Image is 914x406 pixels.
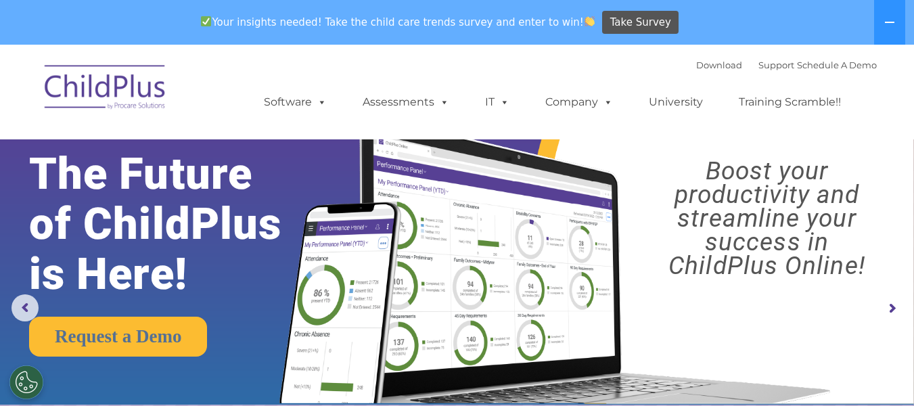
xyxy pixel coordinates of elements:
a: Software [250,89,340,116]
a: Download [696,60,742,70]
span: Take Survey [610,11,671,35]
a: University [635,89,716,116]
a: IT [472,89,523,116]
a: Support [758,60,794,70]
button: Cookies Settings [9,365,43,399]
span: Last name [188,89,229,99]
img: 👏 [585,16,595,26]
a: Schedule A Demo [797,60,877,70]
span: Phone number [188,145,246,155]
a: Training Scramble!! [725,89,854,116]
a: Take Survey [602,11,679,35]
rs-layer: The Future of ChildPlus is Here! [29,149,321,299]
a: Company [532,89,626,116]
font: | [696,60,877,70]
rs-layer: Boost your productivity and streamline your success in ChildPlus Online! [631,159,902,277]
a: Request a Demo [29,317,207,357]
a: Assessments [349,89,463,116]
img: ✅ [201,16,211,26]
span: Your insights needed! Take the child care trends survey and enter to win! [196,9,601,35]
img: ChildPlus by Procare Solutions [38,55,173,123]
